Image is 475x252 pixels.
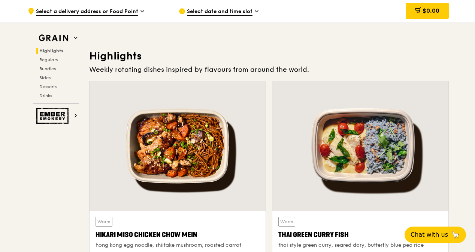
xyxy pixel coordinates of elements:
div: thai style green curry, seared dory, butterfly blue pea rice [278,242,442,249]
span: Highlights [39,48,63,53]
span: Bundles [39,66,56,71]
div: Warm [96,217,112,227]
span: Drinks [39,93,52,98]
div: Hikari Miso Chicken Chow Mein [96,230,260,240]
div: Thai Green Curry Fish [278,230,442,240]
div: hong kong egg noodle, shiitake mushroom, roasted carrot [96,242,260,249]
span: 🦙 [451,230,460,239]
span: Regulars [39,57,58,62]
span: Sides [39,75,51,80]
span: Desserts [39,84,57,89]
button: Chat with us🦙 [405,227,466,243]
h3: Highlights [89,49,449,63]
img: Ember Smokery web logo [36,108,71,124]
span: $0.00 [423,7,439,14]
div: Warm [278,217,295,227]
span: Select a delivery address or Food Point [36,8,138,16]
span: Select date and time slot [187,8,252,16]
span: Chat with us [411,230,448,239]
div: Weekly rotating dishes inspired by flavours from around the world. [89,64,449,75]
img: Grain web logo [36,31,71,45]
